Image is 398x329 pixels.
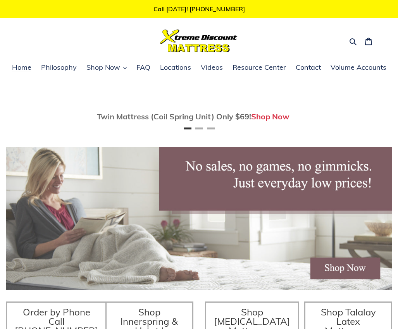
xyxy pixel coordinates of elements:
span: Home [12,63,31,72]
span: Contact [296,63,321,72]
span: FAQ [136,63,150,72]
span: Resource Center [233,63,286,72]
span: Volume Accounts [331,63,386,72]
a: Locations [156,62,195,74]
a: Shop Now [251,112,289,121]
img: herobannermay2022-1652879215306_1200x.jpg [6,147,392,290]
span: Shop Now [86,63,120,72]
button: Page 2 [195,127,203,129]
a: Resource Center [229,62,290,74]
a: Philosophy [37,62,81,74]
img: Xtreme Discount Mattress [160,29,238,52]
button: Page 3 [207,127,215,129]
span: Locations [160,63,191,72]
a: FAQ [133,62,154,74]
span: Videos [201,63,223,72]
button: Page 1 [184,127,191,129]
span: Philosophy [41,63,77,72]
a: Home [8,62,35,74]
a: Videos [197,62,227,74]
a: Volume Accounts [327,62,390,74]
span: Twin Mattress (Coil Spring Unit) Only $69! [97,112,251,121]
button: Shop Now [83,62,131,74]
a: Contact [292,62,325,74]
